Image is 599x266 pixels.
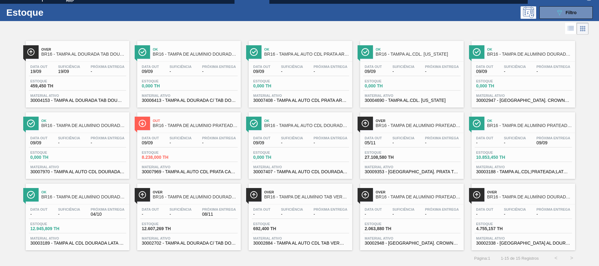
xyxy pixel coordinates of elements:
h1: Estoque [6,9,100,16]
span: - [91,69,125,74]
span: 09/09 [142,141,159,145]
span: Próxima Entrega [91,65,125,69]
span: 2.063,880 TH [365,226,409,231]
span: Suficiência [58,65,80,69]
button: Filtro [539,6,593,19]
span: BR16 - TAMPA DE ALUMÍNIO DOURADA BALL CDL [41,195,126,199]
span: Over [153,190,238,194]
a: ÍconeOverBR16 - TAMPA DE ALUMÍNIO PRATEADA TAB VERM BALL CDLData out05/11Suficiência-Próxima Entr... [355,108,467,179]
span: BR16 - TAMPA DE ALUMÍNIO DOURADA TAB DOURADO CROWN [487,195,572,199]
span: Ok [376,47,461,51]
span: 09/09 [30,141,48,145]
span: 05/11 [365,141,382,145]
span: BR16 - TAMPA DE ALUMÍNIO PRATEADA CANPACK CDL [153,123,238,128]
span: Data out [142,208,159,211]
span: 30009353 - TAMPA AL. PRATA TAB VERMELHO CDL AUTO [365,169,459,174]
span: 12.607,269 TH [142,226,186,231]
span: - [202,69,236,74]
span: Material ativo [476,165,570,169]
span: Suficiência [504,208,526,211]
span: - [392,141,414,145]
span: BR16 - TAMPA DE ALUMÍNIO PRATEADA BALL CDL [487,123,572,128]
a: ÍconeOkBR16 - TAMPA AL AUTO CDL DOURADA ARDAGHData out09/09Suficiência-Próxima Entrega-Estoque0,0... [244,108,355,179]
span: Suficiência [170,136,192,140]
span: Data out [142,136,159,140]
span: - [30,212,48,217]
span: BR16 - TAMPA DE ALUMÍNIO PRATEADA TAB VERM BALL CDL [376,123,461,128]
span: Estoque [365,79,409,83]
span: Data out [253,65,271,69]
span: - [170,141,192,145]
span: Over [376,119,461,123]
span: Data out [365,65,382,69]
span: Over [41,47,126,51]
span: Próxima Entrega [425,65,459,69]
span: BR16 - TAMPA DE ALUMÍNIO DOURADA CROWN ISE [487,52,572,57]
span: Material ativo [253,165,348,169]
span: 30003188 - TAMPA AL.CDL;PRATEADA;LATA-AUTOMATICA; [476,169,570,174]
span: Data out [476,208,494,211]
span: Material ativo [142,236,236,240]
span: - [253,212,271,217]
span: 0,000 TH [30,155,74,160]
span: Estoque [142,79,186,83]
span: Suficiência [281,208,303,211]
span: - [91,141,125,145]
button: > [564,250,580,266]
span: Suficiência [392,65,414,69]
a: ÍconeOkBR16 - TAMPA DE ALUMÍNIO DOURADA CROWN ISEData out09/09Suficiência-Próxima Entrega-Estoque... [467,36,578,108]
span: - [504,141,526,145]
span: - [314,212,348,217]
span: Over [264,190,349,194]
span: 10.853,450 TH [476,155,520,160]
span: Próxima Entrega [202,208,236,211]
span: BR16 - TAMPA AL AUTO CDL DOURADA ARDAGH [264,123,349,128]
span: Material ativo [253,236,348,240]
span: Estoque [476,79,520,83]
span: Filtro [566,10,577,15]
span: - [170,212,192,217]
span: 08/11 [202,212,236,217]
span: 09/09 [365,69,382,74]
span: 1 - 15 de 15 Registros [500,256,539,261]
span: 30007970 - TAMPA AL AUTO CDL DOURADA CANPACK [30,169,125,174]
span: - [476,212,494,217]
span: Material ativo [142,165,236,169]
span: - [314,69,348,74]
span: Suficiência [170,208,192,211]
span: Ok [41,119,126,123]
span: - [425,141,459,145]
span: - [504,69,526,74]
span: 0,000 TH [476,84,520,88]
span: Suficiência [170,65,192,69]
span: 30002948 - TAMPA AL. CROWN; PRATA; ISE [365,241,459,246]
span: Estoque [30,222,74,226]
span: Estoque [142,222,186,226]
span: Ok [487,47,572,51]
span: - [392,69,414,74]
span: Suficiência [392,208,414,211]
span: 4.755,157 TH [476,226,520,231]
span: BR16 - TAMPA DE ALUMÍNIO TAB VERMELHO CANPACK CDL [264,195,349,199]
span: Suficiência [281,65,303,69]
span: 0,000 TH [142,84,186,88]
span: BR16 - TAMPA AL AUTO CDL PRATA ARDAGH [264,52,349,57]
span: BR16 - TAMPA DE ALUMÍNIO DOURADA TAB DOURADO [153,195,238,199]
span: Próxima Entrega [314,65,348,69]
span: 30003189 - TAMPA AL CDL DOURADA LATA AUTOMATICA [30,241,125,246]
span: Out [153,119,238,123]
a: ÍconeOverBR16 - TAMPA DE ALUMÍNIO TAB VERMELHO CANPACK CDLData out-Suficiência-Próxima Entrega-Es... [244,179,355,250]
span: Ok [41,190,126,194]
img: Ícone [250,119,258,127]
span: 0,000 TH [365,84,409,88]
span: 19/09 [58,69,80,74]
span: 30006413 - TAMPA AL DOURADA C/ TAB DOURADO ARDAGH [142,98,236,103]
span: - [425,212,459,217]
img: Ícone [138,119,146,127]
span: 09/09 [142,69,159,74]
span: 09/09 [537,141,570,145]
span: BR16 - TAMPA DE ALUMÍNIO DOURADA TAB DOURADO ARDAGH [153,52,238,57]
div: Visão em Lista [565,23,577,35]
span: Estoque [365,222,409,226]
span: Próxima Entrega [314,208,348,211]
